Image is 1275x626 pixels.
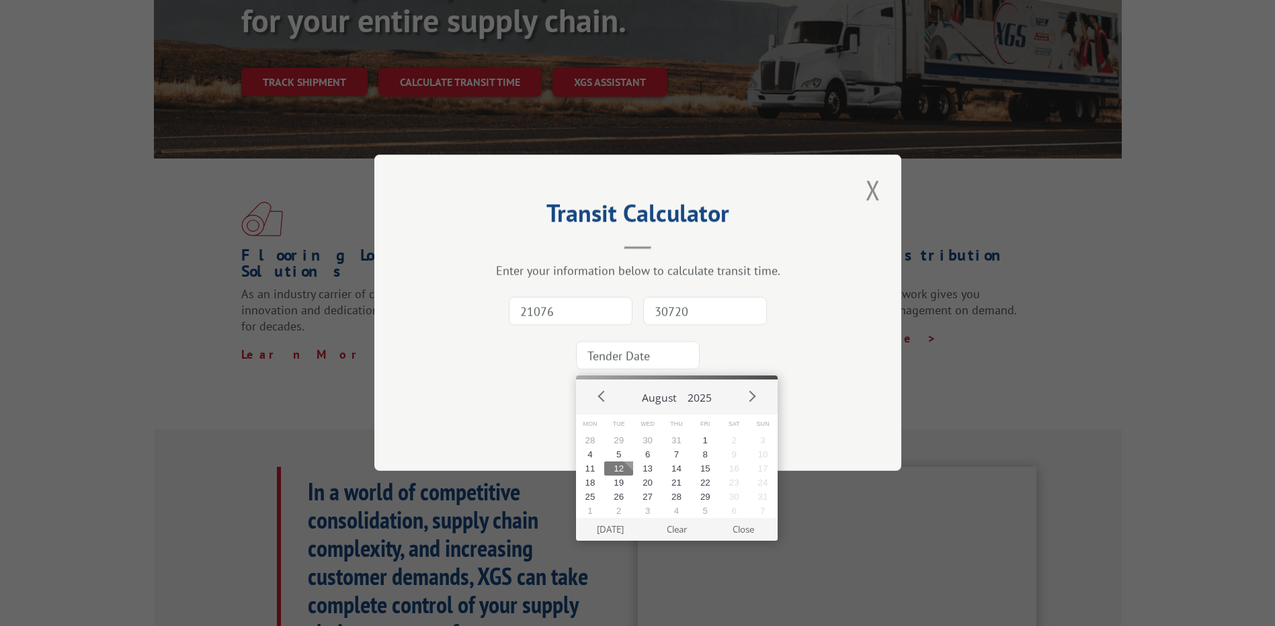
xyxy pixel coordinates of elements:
button: 4 [576,447,605,461]
span: Fri [691,414,720,434]
button: 16 [720,461,749,476]
button: Close modal [862,171,885,208]
button: 10 [749,447,778,461]
button: 15 [691,461,720,476]
button: 8 [691,447,720,461]
input: Dest. Zip [643,298,767,326]
span: Wed [633,414,662,434]
span: Sat [720,414,749,434]
span: Sun [749,414,778,434]
button: 22 [691,476,720,490]
button: 3 [633,504,662,518]
button: 27 [633,490,662,504]
button: Close [710,518,776,541]
button: 28 [662,490,691,504]
button: 24 [749,476,778,490]
button: 29 [604,433,633,447]
input: Tender Date [576,342,700,370]
button: 26 [604,490,633,504]
button: 7 [662,447,691,461]
button: 9 [720,447,749,461]
button: 1 [576,504,605,518]
button: 31 [749,490,778,504]
button: 17 [749,461,778,476]
button: 5 [604,447,633,461]
button: Clear [643,518,710,541]
button: 2 [720,433,749,447]
button: 2025 [682,379,717,410]
button: 30 [633,433,662,447]
input: Origin Zip [509,298,632,326]
button: 18 [576,476,605,490]
button: 11 [576,461,605,476]
button: 21 [662,476,691,490]
span: Thu [662,414,691,434]
button: Prev [592,386,612,406]
button: 1 [691,433,720,447]
span: Mon [576,414,605,434]
button: 3 [749,433,778,447]
button: 4 [662,504,691,518]
button: 30 [720,490,749,504]
button: 14 [662,461,691,476]
button: 29 [691,490,720,504]
button: 19 [604,476,633,490]
button: 6 [720,504,749,518]
button: 28 [576,433,605,447]
button: 31 [662,433,691,447]
button: 5 [691,504,720,518]
span: Tue [604,414,633,434]
button: 6 [633,447,662,461]
div: Enter your information below to calculate transit time. [442,263,834,279]
button: August [636,379,682,410]
button: 20 [633,476,662,490]
button: 2 [604,504,633,518]
button: [DATE] [577,518,643,541]
button: 7 [749,504,778,518]
button: 12 [604,461,633,476]
button: 23 [720,476,749,490]
button: Next [741,386,762,406]
h2: Transit Calculator [442,204,834,229]
button: 25 [576,490,605,504]
button: 13 [633,461,662,476]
